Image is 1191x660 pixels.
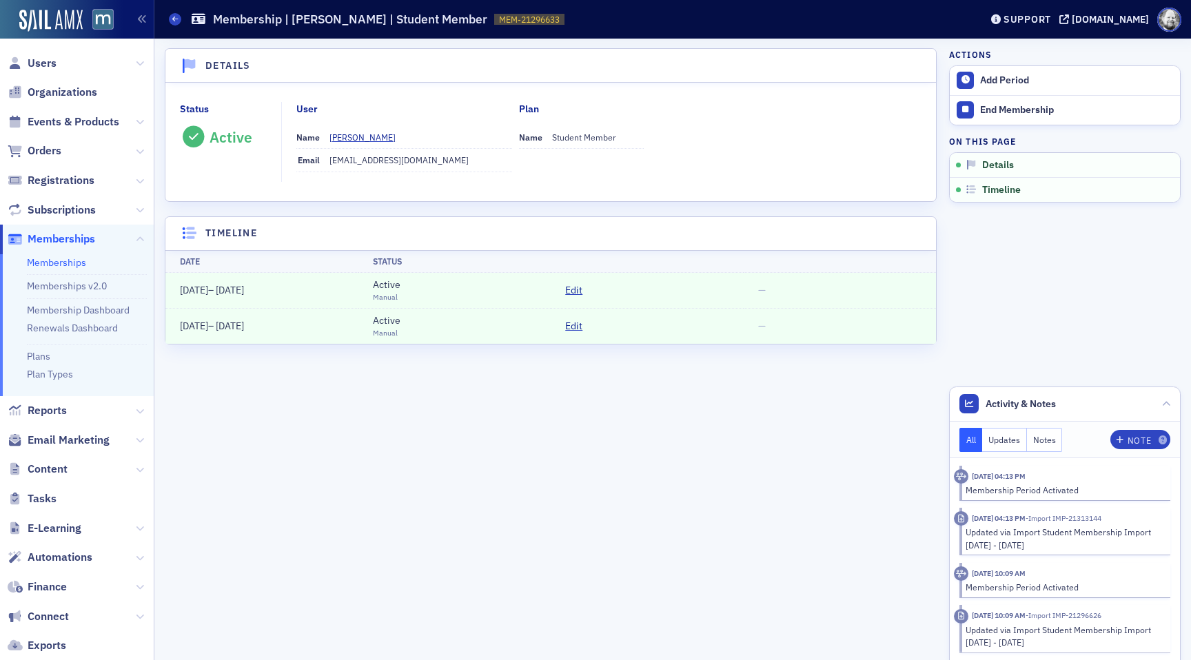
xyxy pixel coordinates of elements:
[8,521,81,536] a: E-Learning
[216,284,244,296] span: [DATE]
[329,131,406,143] a: [PERSON_NAME]
[205,226,257,240] h4: Timeline
[180,102,209,116] div: Status
[205,59,251,73] h4: Details
[950,66,1180,95] button: Add Period
[28,521,81,536] span: E-Learning
[972,471,1026,481] time: 9/19/2025 04:13 PM
[950,95,1180,125] button: End Membership
[27,256,86,269] a: Memberships
[28,491,57,506] span: Tasks
[966,581,1161,593] div: Membership Period Activated
[27,368,73,380] a: Plan Types
[329,131,396,143] div: [PERSON_NAME]
[1004,13,1051,25] div: Support
[296,132,320,143] span: Name
[8,550,92,565] a: Automations
[8,433,110,448] a: Email Marketing
[8,403,67,418] a: Reports
[92,9,114,30] img: SailAMX
[1072,13,1149,25] div: [DOMAIN_NAME]
[1110,430,1170,449] button: Note
[982,184,1021,196] span: Timeline
[8,85,97,100] a: Organizations
[982,428,1027,452] button: Updates
[954,469,968,484] div: Activity
[27,322,118,334] a: Renewals Dashboard
[8,609,69,624] a: Connect
[28,203,96,218] span: Subscriptions
[298,154,320,165] span: Email
[954,511,968,526] div: Imported Activity
[358,250,551,273] th: Status
[519,132,542,143] span: Name
[1157,8,1181,32] span: Profile
[28,143,61,158] span: Orders
[966,623,1161,649] div: Updated via Import Student Membership Import [DATE] - [DATE]
[1128,437,1151,444] div: Note
[373,278,400,292] div: Active
[165,250,358,273] th: Date
[1026,513,1101,523] span: Import IMP-21313144
[19,10,83,32] img: SailAMX
[373,313,400,328] div: Active
[28,173,94,188] span: Registrations
[213,11,487,28] h1: Membership | [PERSON_NAME] | Student Member
[565,283,582,298] span: Edit
[758,284,766,296] span: —
[1059,14,1154,24] button: [DOMAIN_NAME]
[28,85,97,100] span: Organizations
[180,320,244,332] span: –
[966,484,1161,496] div: Membership Period Activated
[27,280,107,292] a: Memberships v2.0
[8,462,68,477] a: Content
[8,638,66,653] a: Exports
[28,550,92,565] span: Automations
[28,579,67,595] span: Finance
[982,159,1014,172] span: Details
[8,231,95,247] a: Memberships
[329,149,512,171] dd: [EMAIL_ADDRESS][DOMAIN_NAME]
[28,114,119,130] span: Events & Products
[373,328,400,339] div: Manual
[180,284,208,296] span: [DATE]
[8,203,96,218] a: Subscriptions
[27,304,130,316] a: Membership Dashboard
[1026,610,1101,620] span: Import IMP-21296626
[980,104,1173,116] div: End Membership
[972,513,1026,523] time: 9/19/2025 04:13 PM
[8,56,57,71] a: Users
[552,126,644,148] dd: Student Member
[28,403,67,418] span: Reports
[966,526,1161,551] div: Updated via Import Student Membership Import [DATE] - [DATE]
[986,397,1056,411] span: Activity & Notes
[28,433,110,448] span: Email Marketing
[8,491,57,506] a: Tasks
[8,143,61,158] a: Orders
[972,610,1026,620] time: 9/5/2025 10:09 AM
[296,102,318,116] div: User
[949,48,992,61] h4: Actions
[959,428,983,452] button: All
[1027,428,1063,452] button: Notes
[980,74,1173,87] div: Add Period
[758,320,766,332] span: —
[373,292,400,303] div: Manual
[8,173,94,188] a: Registrations
[8,114,119,130] a: Events & Products
[83,9,114,32] a: View Homepage
[216,320,244,332] span: [DATE]
[180,284,244,296] span: –
[954,609,968,623] div: Imported Activity
[565,319,582,333] span: Edit
[28,609,69,624] span: Connect
[28,56,57,71] span: Users
[180,320,208,332] span: [DATE]
[499,14,560,25] span: MEM-21296633
[28,462,68,477] span: Content
[8,579,67,595] a: Finance
[954,566,968,581] div: Activity
[519,102,539,116] div: Plan
[972,568,1026,578] time: 9/5/2025 10:09 AM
